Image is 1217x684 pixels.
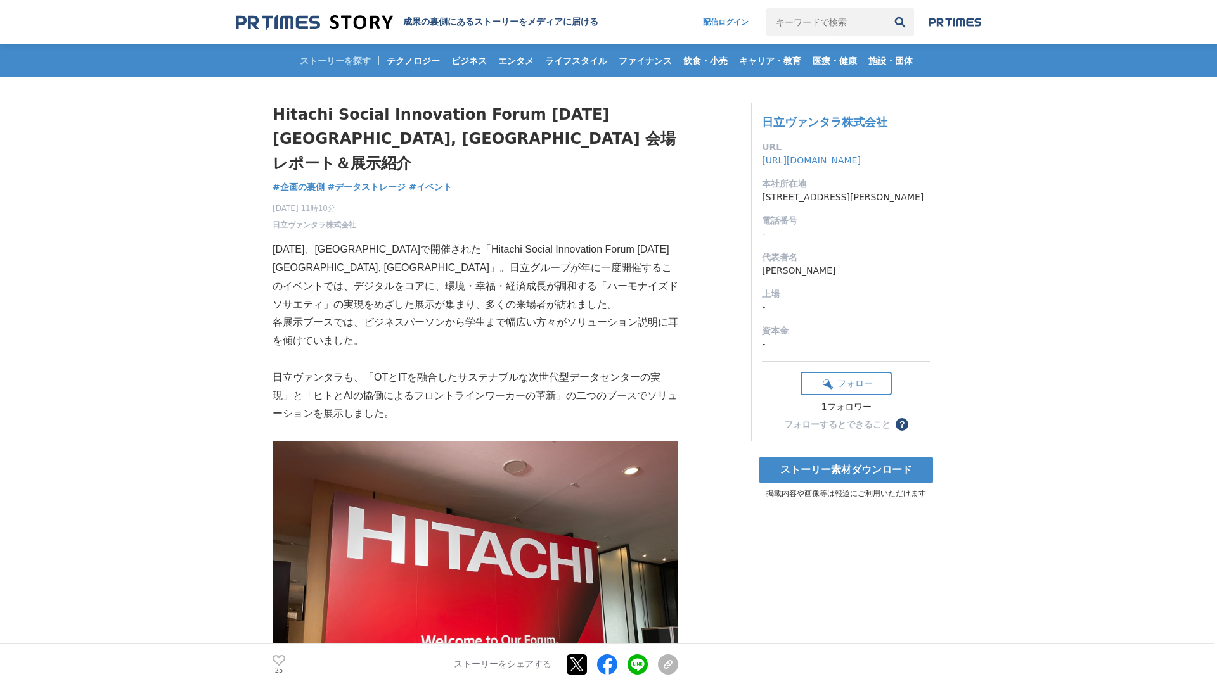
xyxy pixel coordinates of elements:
[690,8,761,36] a: 配信ログイン
[446,44,492,77] a: ビジネス
[734,55,806,66] span: キャリア・教育
[273,203,356,214] span: [DATE] 11時10分
[762,177,930,191] dt: 本社所在地
[801,402,892,413] div: 1フォロワー
[734,44,806,77] a: キャリア・教育
[762,338,930,351] dd: -
[273,219,356,231] a: 日立ヴァンタラ株式会社
[896,418,908,431] button: ？
[808,44,862,77] a: 医療・健康
[409,181,452,193] span: #イベント
[273,313,678,350] p: 各展示ブースでは、ビジネスパーソンから学生まで幅広い方々がソリューション説明に耳を傾けていました。
[801,372,892,395] button: フォロー
[863,44,918,77] a: 施設・団体
[273,667,285,673] p: 25
[454,659,551,670] p: ストーリーをシェアする
[493,44,539,77] a: エンタメ
[273,180,325,194] a: #企画の裏側
[678,44,733,77] a: 飲食・小売
[540,55,612,66] span: ライフスタイル
[759,457,933,483] a: ストーリー素材ダウンロード
[540,44,612,77] a: ライフスタイル
[762,214,930,227] dt: 電話番号
[273,241,678,313] p: [DATE]、[GEOGRAPHIC_DATA]で開催された「Hitachi Social Innovation Forum [DATE] [GEOGRAPHIC_DATA], [GEOGRAP...
[762,115,887,129] a: 日立ヴァンタラ株式会社
[614,55,677,66] span: ファイナンス
[493,55,539,66] span: エンタメ
[409,180,452,194] a: #イベント
[762,191,930,204] dd: [STREET_ADDRESS][PERSON_NAME]
[808,55,862,66] span: 医療・健康
[328,180,406,194] a: #データストレージ
[784,420,891,429] div: フォローするとできること
[929,17,981,27] img: prtimes
[863,55,918,66] span: 施設・団体
[886,8,914,36] button: 検索
[678,55,733,66] span: 飲食・小売
[898,420,906,429] span: ？
[751,488,941,499] p: 掲載内容や画像等は報道にご利用いただけます
[762,288,930,301] dt: 上場
[403,16,598,28] h2: 成果の裏側にあるストーリーをメディアに届ける
[766,8,886,36] input: キーワードで検索
[328,181,406,193] span: #データストレージ
[762,227,930,241] dd: -
[236,14,598,31] a: 成果の裏側にあるストーリーをメディアに届ける 成果の裏側にあるストーリーをメディアに届ける
[762,141,930,154] dt: URL
[614,44,677,77] a: ファイナンス
[762,251,930,264] dt: 代表者名
[273,181,325,193] span: #企画の裏側
[273,103,678,175] h1: Hitachi Social Innovation Forum [DATE] [GEOGRAPHIC_DATA], [GEOGRAPHIC_DATA] 会場レポート＆展示紹介
[762,264,930,277] dd: [PERSON_NAME]
[762,324,930,338] dt: 資本金
[762,155,861,165] a: [URL][DOMAIN_NAME]
[273,369,678,423] p: 日立ヴァンタラも、「OTとITを融合したサステナブルな次世代型データセンターの実現」と「ヒトとAIの協働によるフロントラインワーカーの革新」の二つのブースでソリューションを展示しました。
[236,14,393,31] img: 成果の裏側にあるストーリーをメディアに届ける
[446,55,492,66] span: ビジネス
[762,301,930,314] dd: -
[382,55,445,66] span: テクノロジー
[382,44,445,77] a: テクノロジー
